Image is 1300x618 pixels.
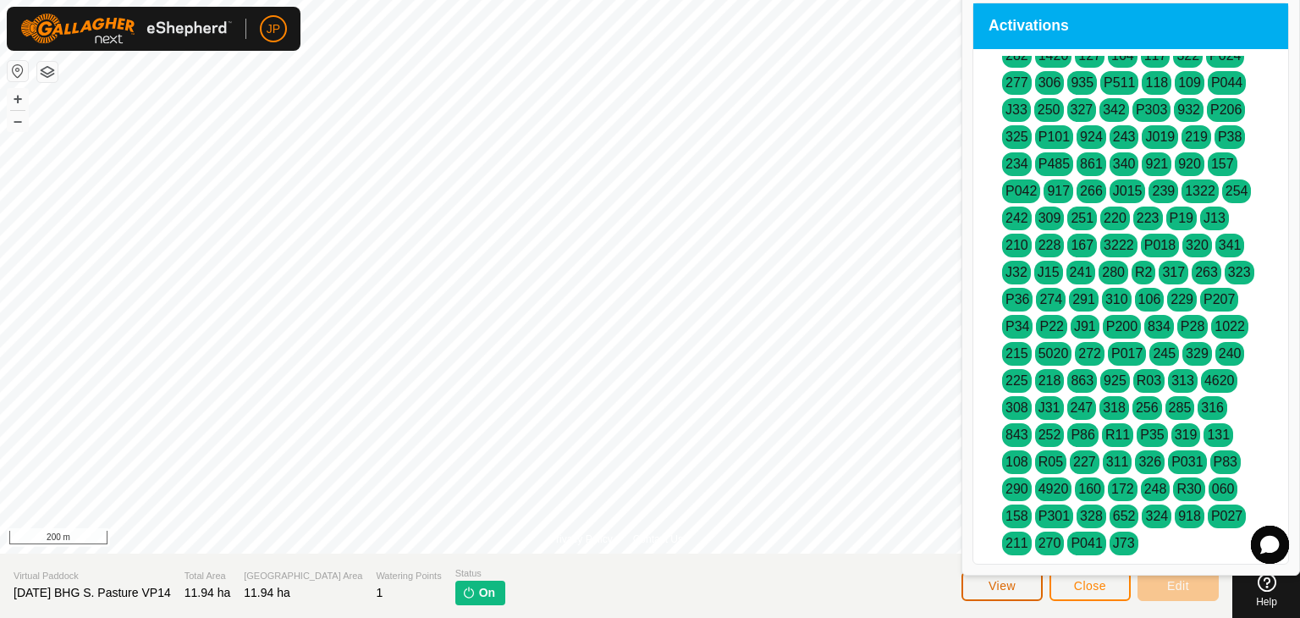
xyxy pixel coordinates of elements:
a: 316 [1201,400,1224,415]
a: P28 [1181,319,1204,334]
img: turn-on [462,586,476,599]
a: 325 [1005,130,1028,144]
span: Close [1074,579,1106,593]
a: 1022 [1215,319,1245,334]
a: 060 [1212,482,1235,496]
a: 234 [1005,157,1028,171]
a: 247 [1071,400,1093,415]
a: 342 [1103,102,1126,117]
a: P83 [1214,455,1237,469]
a: 280 [1102,265,1125,279]
a: 219 [1185,130,1208,144]
a: P041 [1071,536,1102,550]
a: 248 [1144,482,1167,496]
a: Contact Us [633,532,683,547]
a: J73 [1113,536,1135,550]
a: 319 [1175,428,1198,442]
a: 652 [1113,509,1136,523]
a: 218 [1038,373,1061,388]
a: P38 [1218,130,1242,144]
a: P206 [1210,102,1242,117]
button: View [961,571,1043,601]
a: 108 [1005,455,1028,469]
a: P86 [1071,428,1094,442]
a: 229 [1171,292,1193,306]
a: 309 [1038,211,1061,225]
a: 282 [1005,48,1028,63]
a: J31 [1038,400,1060,415]
a: 277 [1005,75,1028,90]
span: JP [267,20,280,38]
a: 917 [1047,184,1070,198]
a: 228 [1038,238,1061,252]
a: 4620 [1204,373,1235,388]
a: R05 [1038,455,1063,469]
a: J32 [1005,265,1027,279]
a: Help [1233,566,1300,614]
a: P22 [1039,319,1063,334]
a: 920 [1178,157,1201,171]
a: 311 [1106,455,1129,469]
button: Edit [1137,571,1219,601]
a: P485 [1038,157,1070,171]
span: [DATE] BHG S. Pasture VP14 [14,586,171,599]
a: 341 [1219,238,1242,252]
span: 1 [376,586,383,599]
a: 241 [1070,265,1093,279]
a: P017 [1111,346,1143,361]
a: J15 [1038,265,1060,279]
a: 291 [1072,292,1095,306]
a: P200 [1106,319,1137,334]
a: P35 [1140,428,1164,442]
a: 1420 [1038,48,1069,63]
a: 308 [1005,400,1028,415]
a: J13 [1204,211,1226,225]
a: P301 [1038,509,1070,523]
a: 251 [1071,211,1093,225]
span: 11.94 ha [185,586,231,599]
a: 924 [1080,130,1103,144]
span: Virtual Paddock [14,569,171,583]
a: J33 [1005,102,1027,117]
a: 164 [1111,48,1134,63]
a: 158 [1005,509,1028,523]
a: J015 [1113,184,1143,198]
a: 245 [1153,346,1176,361]
a: R2 [1135,265,1152,279]
a: 106 [1138,292,1161,306]
a: P19 [1170,211,1193,225]
a: 172 [1111,482,1134,496]
a: 5020 [1038,346,1069,361]
a: 918 [1178,509,1201,523]
a: R11 [1105,428,1130,442]
a: Privacy Policy [549,532,613,547]
a: 843 [1005,428,1028,442]
a: 861 [1080,157,1103,171]
span: [GEOGRAPHIC_DATA] Area [244,569,362,583]
a: 306 [1038,75,1061,90]
a: P511 [1104,75,1135,90]
a: P031 [1171,455,1203,469]
button: + [8,89,28,109]
span: Help [1256,597,1277,607]
a: 215 [1005,346,1028,361]
a: 167 [1071,238,1093,252]
button: Reset Map [8,61,28,81]
a: 243 [1113,130,1136,144]
a: 921 [1145,157,1168,171]
a: 320 [1186,238,1209,252]
a: 239 [1152,184,1175,198]
a: P018 [1144,238,1176,252]
a: 328 [1080,509,1103,523]
a: 935 [1071,75,1093,90]
a: P207 [1204,292,1235,306]
a: P34 [1005,319,1029,334]
a: P044 [1211,75,1242,90]
a: 285 [1169,400,1192,415]
a: 252 [1038,428,1061,442]
a: 272 [1078,346,1101,361]
span: Edit [1167,579,1189,593]
a: 225 [1005,373,1028,388]
span: Activations [989,19,1069,34]
span: 11.94 ha [244,586,290,599]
